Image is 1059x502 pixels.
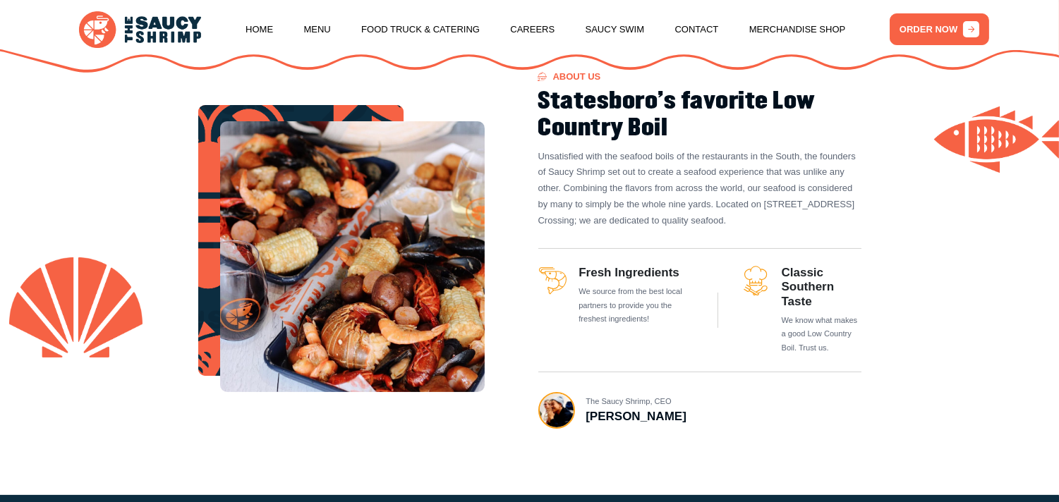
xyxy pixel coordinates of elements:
a: Food Truck & Catering [361,3,480,56]
h3: Classic Southern Taste [782,266,861,309]
a: Home [246,3,273,56]
a: Careers [510,3,555,56]
a: ORDER NOW [890,13,988,45]
a: Saucy Swim [586,3,645,56]
h3: [PERSON_NAME] [586,410,686,424]
p: Unsatisfied with the seafood boils of the restaurants in the South, the founders of Saucy Shrimp ... [538,149,861,229]
a: Merchandise Shop [749,3,846,56]
h2: Statesboro's favorite Low Country Boil [538,88,861,142]
img: logo [79,11,202,49]
p: We source from the best local partners to provide you the freshest ingredients! [579,285,696,326]
img: Image [220,121,485,392]
p: We know what makes a good Low Country Boil. Trust us. [782,314,861,355]
a: Menu [304,3,331,56]
span: The Saucy Shrimp, CEO [586,396,671,408]
a: Contact [675,3,719,56]
span: About US [538,72,601,81]
h3: Fresh Ingredients [579,266,696,280]
img: Image [198,105,404,376]
img: Author Image [540,393,574,427]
